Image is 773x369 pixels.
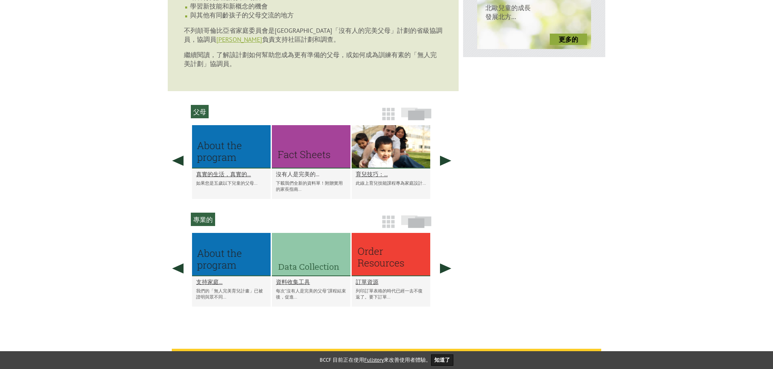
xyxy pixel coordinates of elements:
[352,233,430,307] li: 訂單資源
[190,2,268,10] font: 學習新技能和新概念的機會
[216,35,262,43] a: [PERSON_NAME]
[276,288,346,300] font: 每次“沒有人是完美的父母”課程結束後，促進...
[356,278,378,286] font: 訂單資源
[380,111,397,124] a: 網格視圖
[356,170,388,178] font: 育兒技巧：...
[196,288,263,300] font: 我們的「無人完美育兒計畫」已被證明與眾不同...
[192,125,271,199] li: 真實生活，積極育兒的真正支持
[193,107,206,116] font: 父母
[550,34,587,45] a: 更多的
[380,219,397,232] a: 網格視圖
[196,170,267,178] a: 真實的生活，真實的…
[382,215,395,228] img: grid-icon.png
[434,357,450,363] font: 知道了
[193,215,213,224] font: 專業的
[276,278,310,286] font: 資料收集工具
[184,26,442,43] font: 不列顛哥倫比亞省家庭委員會是[GEOGRAPHIC_DATA]「沒有人的完美父母」計劃的省級協調員，協調員
[196,170,251,178] font: 真實的生活，真實的…
[485,13,516,21] font: 發展北方…
[262,35,340,43] font: 負責支持社區計劃和調查。
[485,3,531,12] font: 北歐兒童的成長
[384,356,431,363] font: 來改善使用者體驗。
[399,219,434,232] a: 投影片檢視
[272,125,350,199] li: 沒有人是完美的事實說明書
[320,356,364,363] font: BCCF 目前正在使用
[356,278,426,286] a: 訂單資源
[272,233,350,307] li: 資料收集工具
[431,354,453,366] button: 知道了
[192,233,271,307] li: 支持家庭，降低風險
[559,35,578,43] font: 更多的
[364,356,384,363] a: Fullstory
[184,51,437,68] font: 繼續閱讀，了解該計劃如何幫助您成為更有準備的父母，或如何成為訓練有素的「無人完美計劃」協調員。
[276,180,343,192] font: 下載我們全新的資料單！附贈實用的家長指南…
[196,278,267,286] a: 支持家庭...
[276,278,346,286] a: 資料收集工具
[399,111,434,124] a: 投影片檢視
[276,170,319,178] font: 沒有人是完美的...
[356,180,426,186] font: 此線上育兒技能課程專為家庭設計...
[196,278,222,286] font: 支持家庭...
[352,125,430,199] li: 育兒技能：0-5
[276,170,346,178] a: 沒有人是完美的...
[401,107,431,120] img: slide-icon.png
[196,180,257,186] font: 如果您是五歲以下兒童的父母...
[190,11,294,19] font: 與其他有同齡孩子的父母交流的地方
[401,215,431,228] img: slide-icon.png
[356,288,423,300] font: 列印訂單表格的時代已經一去不復返了。要下訂單...
[382,108,395,120] img: grid-icon.png
[356,170,426,178] a: 育兒技巧：...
